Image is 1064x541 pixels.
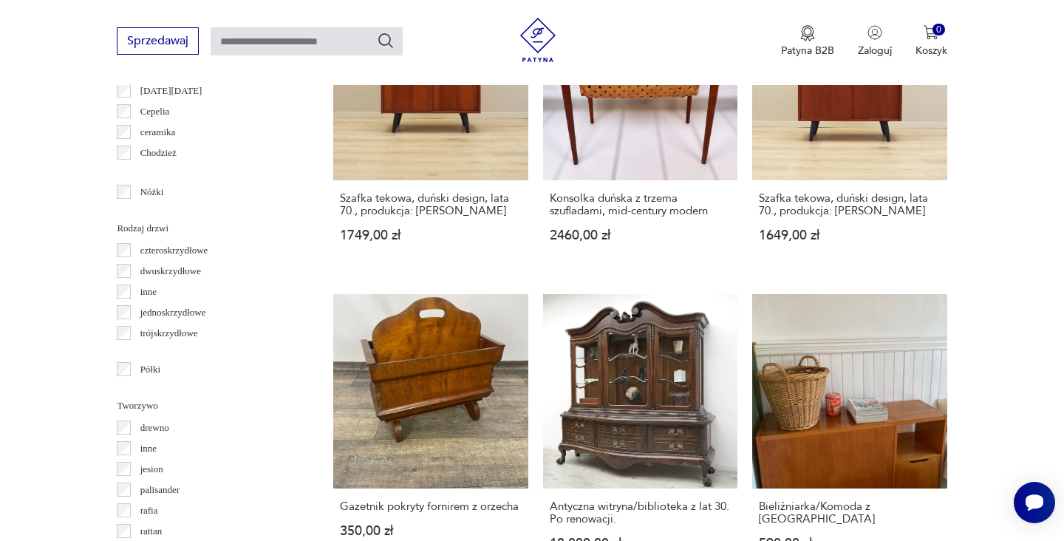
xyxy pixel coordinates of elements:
button: 0Koszyk [915,25,947,58]
p: Cepelia [140,103,170,120]
h3: Gazetnik pokryty fornirem z orzecha [340,500,521,513]
p: 350,00 zł [340,525,521,537]
p: Ćmielów [140,166,176,182]
h3: Konsolka duńska z trzema szufladami, mid-century modern [550,192,731,217]
p: Nóżki [140,184,164,200]
p: Chodzież [140,145,177,161]
p: Patyna B2B [781,44,834,58]
a: Sprzedawaj [117,37,199,47]
p: trójskrzydłowe [140,325,198,341]
img: Ikona koszyka [924,25,938,40]
p: rafia [140,503,158,519]
button: Sprzedawaj [117,27,199,55]
p: jednoskrzydłowe [140,304,206,321]
p: Tworzywo [117,398,298,414]
button: Patyna B2B [781,25,834,58]
p: Koszyk [915,44,947,58]
img: Patyna - sklep z meblami i dekoracjami vintage [516,18,560,62]
h3: Bieliźniarka/Komoda z [GEOGRAPHIC_DATA] [759,500,940,525]
p: inne [140,284,157,300]
h3: Szafka tekowa, duński design, lata 70., produkcja: [PERSON_NAME] [340,192,521,217]
p: rattan [140,523,163,540]
p: 1749,00 zł [340,229,521,242]
p: 2460,00 zł [550,229,731,242]
p: [DATE][DATE] [140,83,202,99]
p: Półki [140,361,160,378]
a: Ikona medaluPatyna B2B [781,25,834,58]
p: czteroskrzydłowe [140,242,208,259]
button: Szukaj [377,32,395,50]
p: dwuskrzydłowe [140,263,201,279]
p: inne [140,440,157,457]
h3: Szafka tekowa, duński design, lata 70., produkcja: [PERSON_NAME] [759,192,940,217]
p: palisander [140,482,180,498]
p: Rodzaj drzwi [117,220,298,237]
p: 1649,00 zł [759,229,940,242]
h3: Antyczna witryna/biblioteka z lat 30. Po renowacji. [550,500,731,525]
p: drewno [140,420,169,436]
iframe: Smartsupp widget button [1014,482,1055,523]
button: Zaloguj [858,25,892,58]
p: jesion [140,461,163,477]
img: Ikonka użytkownika [867,25,882,40]
img: Ikona medalu [800,25,815,41]
p: Zaloguj [858,44,892,58]
p: ceramika [140,124,176,140]
div: 0 [932,24,945,36]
